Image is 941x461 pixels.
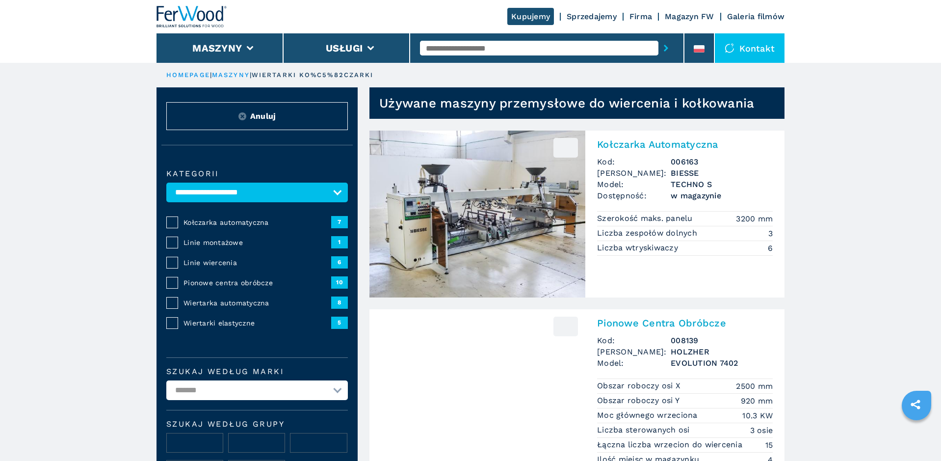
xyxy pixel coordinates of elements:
[331,236,348,248] span: 1
[671,346,773,357] h3: HOLZHER
[597,410,700,421] p: Moc głównego wrzeciona
[597,213,695,224] p: Szerokość maks. panelu
[238,112,246,120] img: Reset
[183,217,331,227] span: Kołczarka automatyczna
[326,42,363,54] button: Usługi
[379,95,754,111] h1: Używane maszyny przemysłowe do wiercenia i kołkowania
[183,278,331,288] span: Pionowe centra obróbcze
[597,317,773,329] h2: Pionowe Centra Obróbcze
[736,380,773,392] em: 2500 mm
[658,37,674,59] button: submit-button
[250,110,276,122] span: Anuluj
[212,71,250,79] a: maszyny
[183,238,331,247] span: Linie montażowe
[331,297,348,308] span: 8
[183,318,331,328] span: Wiertarki elastyczne
[597,228,700,239] p: Liczba zespołów dolnych
[331,216,348,228] span: 7
[331,256,348,268] span: 6
[715,33,784,63] div: Kontakt
[727,12,785,21] a: Galeria filmów
[768,228,773,239] em: 3
[765,439,773,451] em: 15
[157,6,227,27] img: Ferwood
[183,258,331,268] span: Linie wiercenia
[629,12,652,21] a: Firma
[903,392,928,417] a: sharethis
[671,179,773,190] h3: TECHNO S
[742,410,773,421] em: 10.3 KW
[597,167,671,179] span: [PERSON_NAME]:
[750,425,773,436] em: 3 osie
[597,425,692,435] p: Liczba sterowanych osi
[369,131,784,298] a: Kołczarka Automatyczna BIESSE TECHNO S006163Kołczarka AutomatycznaKod:006163[PERSON_NAME]:BIESSEM...
[369,131,585,298] img: Kołczarka Automatyczna BIESSE TECHNO S
[768,243,773,254] em: 6
[567,12,617,21] a: Sprzedajemy
[507,8,554,25] a: Kupujemy
[665,12,714,21] a: Magazyn FW
[671,167,773,179] h3: BIESSE
[166,71,210,79] a: HOMEPAGE
[671,335,773,346] h3: 008139
[671,357,773,369] h3: EVOLUTION 7402
[597,380,683,391] p: Obszar roboczy osi X
[166,420,348,428] span: Szukaj według grupy
[331,317,348,328] span: 5
[597,179,671,190] span: Model:
[725,43,734,53] img: Kontakt
[183,298,331,308] span: Wiertarka automatyczna
[597,346,671,357] span: [PERSON_NAME]:
[166,102,348,130] button: ResetAnuluj
[597,243,680,253] p: Liczba wtryskiwaczy
[597,439,745,450] p: Łączna liczba wrzecion do wiercenia
[252,71,373,80] p: wiertarki ko%C5%82czarki
[671,190,773,201] span: w magazynie
[210,71,212,79] span: |
[597,335,671,346] span: Kod:
[597,395,682,406] p: Obszar roboczy osi Y
[741,395,773,407] em: 920 mm
[671,156,773,167] h3: 006163
[192,42,242,54] button: Maszyny
[166,368,348,376] label: Szukaj według marki
[331,276,348,288] span: 10
[250,71,252,79] span: |
[166,170,348,178] label: kategorii
[597,190,671,201] span: Dostępność:
[597,138,773,150] h2: Kołczarka Automatyczna
[597,357,671,369] span: Model:
[736,213,773,224] em: 3200 mm
[597,156,671,167] span: Kod:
